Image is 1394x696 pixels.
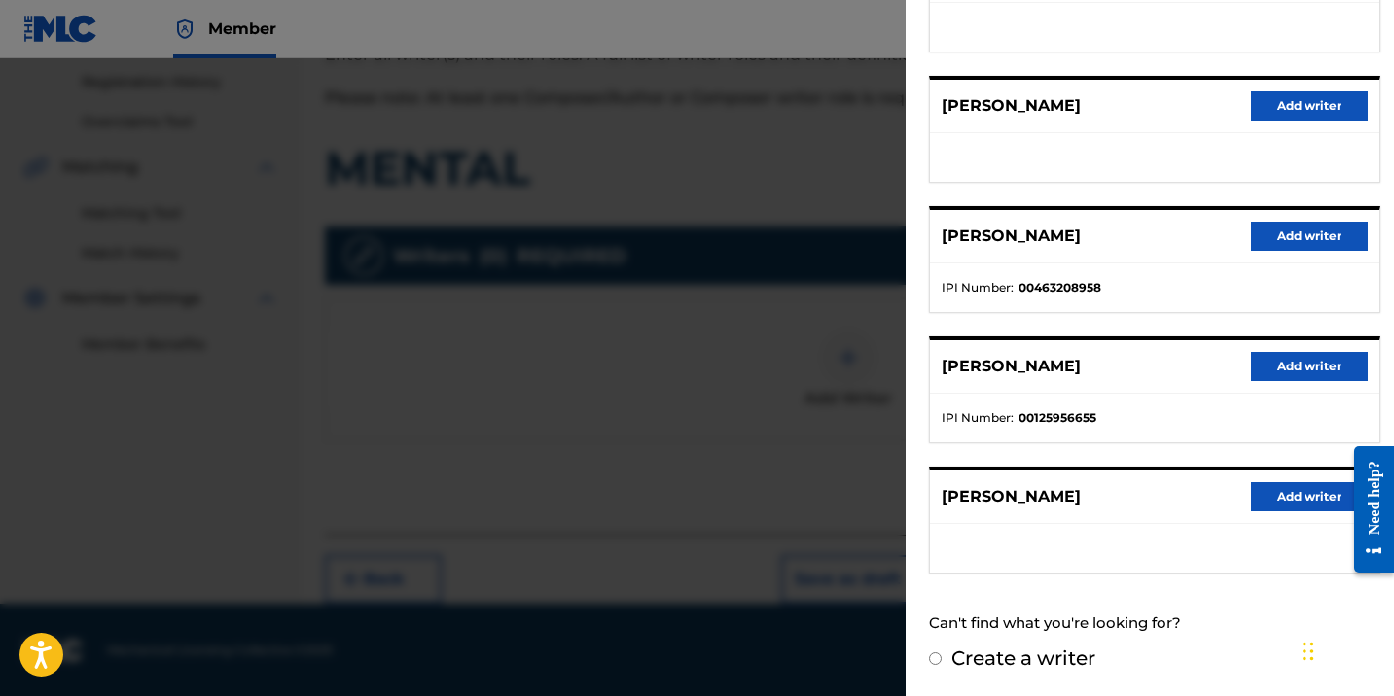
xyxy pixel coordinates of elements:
[942,94,1081,118] p: [PERSON_NAME]
[1251,352,1368,381] button: Add writer
[1340,431,1394,587] iframe: Resource Center
[942,355,1081,378] p: [PERSON_NAME]
[1297,603,1394,696] iframe: Chat Widget
[942,279,1014,296] span: IPI Number :
[942,409,1014,427] span: IPI Number :
[23,15,98,43] img: MLC Logo
[1303,622,1314,680] div: Drag
[1019,279,1101,296] strong: 00463208958
[173,17,197,41] img: Top Rightsholder
[1251,222,1368,251] button: Add writer
[1019,409,1096,427] strong: 00125956655
[942,225,1081,248] p: [PERSON_NAME]
[1251,91,1368,121] button: Add writer
[951,646,1095,670] label: Create a writer
[1251,482,1368,511] button: Add writer
[208,17,276,40] span: Member
[929,603,1380,644] div: Can't find what you're looking for?
[942,485,1081,508] p: [PERSON_NAME]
